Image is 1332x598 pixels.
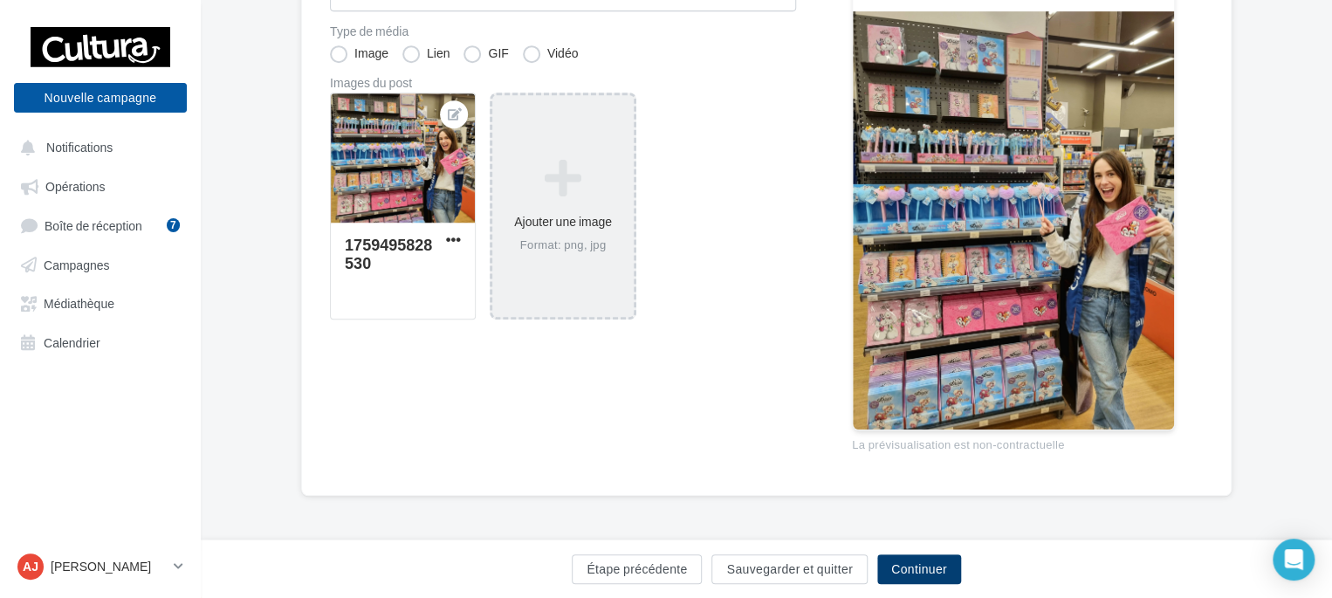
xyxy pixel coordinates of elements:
[852,430,1175,453] div: La prévisualisation est non-contractuelle
[46,140,113,155] span: Notifications
[10,169,190,201] a: Opérations
[45,217,142,232] span: Boîte de réception
[330,25,796,38] label: Type de média
[463,45,508,63] label: GIF
[572,554,702,584] button: Étape précédente
[711,554,867,584] button: Sauvegarder et quitter
[44,334,100,349] span: Calendrier
[51,558,167,575] p: [PERSON_NAME]
[10,326,190,357] a: Calendrier
[10,209,190,241] a: Boîte de réception7
[10,131,183,162] button: Notifications
[45,179,105,194] span: Opérations
[345,235,432,272] div: 1759495828530
[402,45,450,63] label: Lien
[44,257,110,272] span: Campagnes
[10,248,190,279] a: Campagnes
[23,558,38,575] span: AJ
[10,286,190,318] a: Médiathèque
[14,83,187,113] button: Nouvelle campagne
[167,218,180,232] div: 7
[877,554,961,584] button: Continuer
[523,45,579,63] label: Vidéo
[330,77,796,89] div: Images du post
[330,45,388,63] label: Image
[14,550,187,583] a: AJ [PERSON_NAME]
[44,296,114,311] span: Médiathèque
[1273,539,1315,581] div: Open Intercom Messenger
